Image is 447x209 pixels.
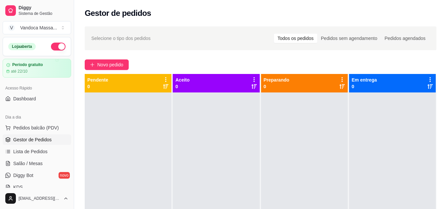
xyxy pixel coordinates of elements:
[3,134,71,145] a: Gestor de Pedidos
[12,62,43,67] article: Período gratuito
[85,59,129,70] button: Novo pedido
[3,182,71,192] a: KDS
[8,43,36,50] div: Loja aberta
[91,35,151,42] span: Selecione o tipo dos pedidos
[97,61,123,68] span: Novo pedido
[13,160,43,167] span: Salão / Mesas
[13,184,23,191] span: KDS
[352,77,377,83] p: Em entrega
[3,122,71,133] button: Pedidos balcão (PDV)
[13,124,59,131] span: Pedidos balcão (PDV)
[85,8,151,18] h2: Gestor de pedidos
[13,172,33,179] span: Diggy Bot
[11,69,27,74] article: até 22/10
[264,77,290,83] p: Preparando
[3,59,71,78] a: Período gratuitoaté 22/10
[90,62,95,67] span: plus
[19,196,61,201] span: [EMAIL_ADDRESS][DOMAIN_NAME]
[3,146,71,157] a: Lista de Pedidos
[87,83,108,90] p: 0
[3,191,71,206] button: [EMAIL_ADDRESS][DOMAIN_NAME]
[20,24,57,31] div: Vandoca Massa ...
[175,77,190,83] p: Aceito
[352,83,377,90] p: 0
[13,136,52,143] span: Gestor de Pedidos
[3,93,71,104] a: Dashboard
[381,34,429,43] div: Pedidos agendados
[317,34,381,43] div: Pedidos sem agendamento
[3,21,71,34] button: Select a team
[3,3,71,18] a: DiggySistema de Gestão
[3,158,71,169] a: Salão / Mesas
[13,148,48,155] span: Lista de Pedidos
[19,11,68,16] span: Sistema de Gestão
[13,95,36,102] span: Dashboard
[264,83,290,90] p: 0
[3,83,71,93] div: Acesso Rápido
[8,24,15,31] span: V
[274,34,317,43] div: Todos os pedidos
[3,170,71,181] a: Diggy Botnovo
[3,112,71,122] div: Dia a dia
[87,77,108,83] p: Pendente
[19,5,68,11] span: Diggy
[51,43,66,51] button: Alterar Status
[175,83,190,90] p: 0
